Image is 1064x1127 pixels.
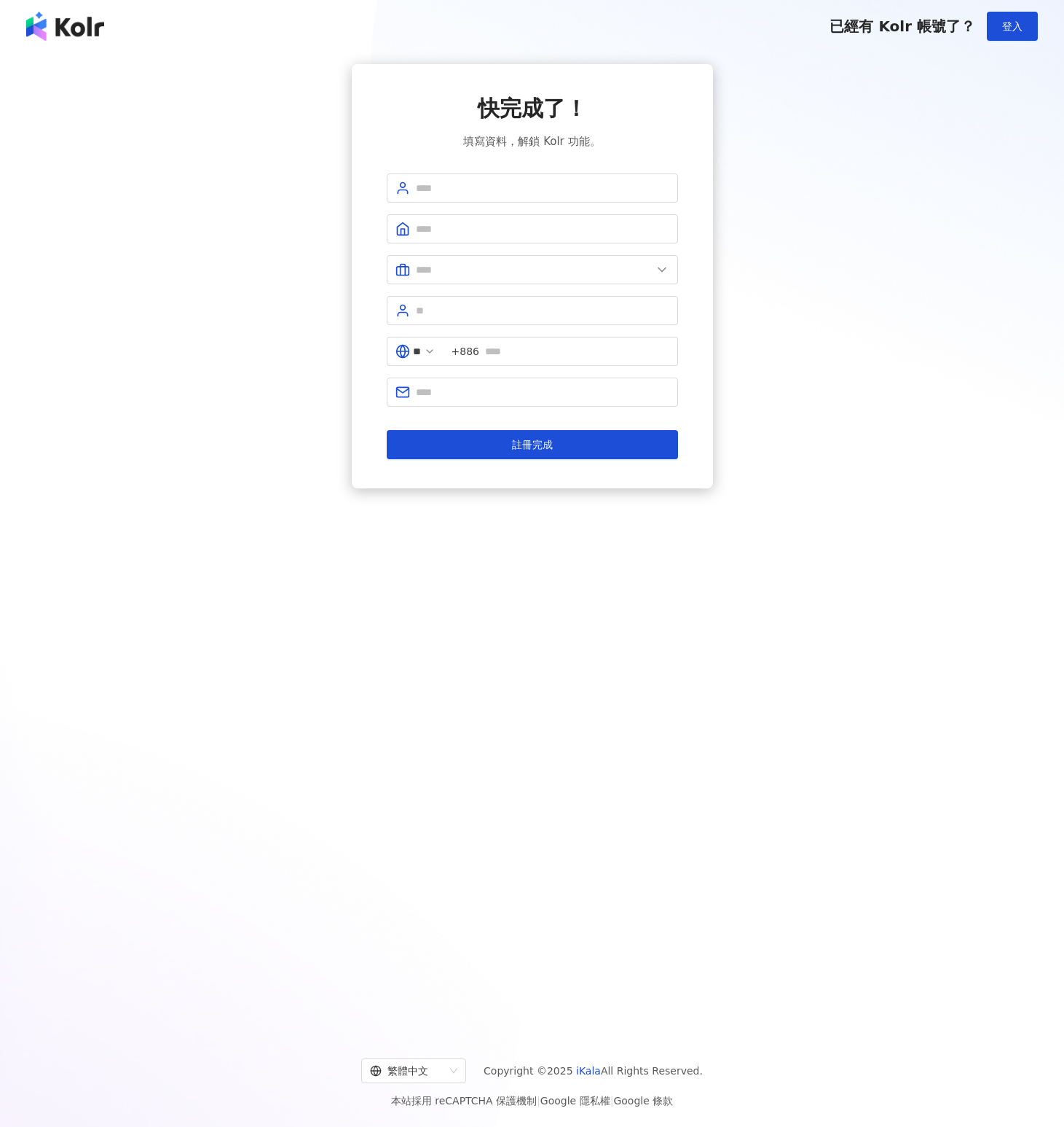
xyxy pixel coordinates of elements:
div: 繁體中文 [370,1059,444,1083]
span: | [537,1095,540,1107]
button: 登入 [987,12,1038,41]
a: Google 隱私權 [540,1095,610,1107]
span: 登入 [1002,20,1022,32]
button: 註冊完成 [387,430,678,459]
img: logo [26,12,104,41]
span: 已經有 Kolr 帳號了？ [829,17,975,35]
span: Copyright © 2025 All Rights Reserved. [484,1062,703,1080]
span: 註冊完成 [512,439,553,451]
span: 填寫資料，解鎖 Kolr 功能。 [463,133,600,150]
a: iKala [576,1065,601,1077]
a: Google 條款 [613,1095,673,1107]
span: 本站採用 reCAPTCHA 保護機制 [391,1092,673,1110]
span: | [610,1095,614,1107]
span: +886 [452,343,479,359]
span: 快完成了！ [478,93,587,124]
